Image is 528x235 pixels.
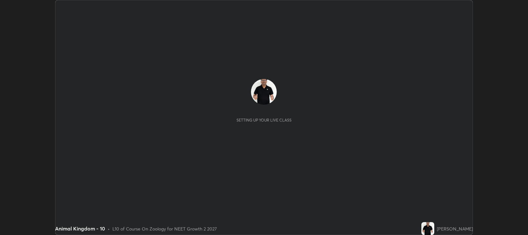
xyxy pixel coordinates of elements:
div: • [108,225,110,232]
img: 0f3390f70cd44b008778aac013c3f139.jpg [421,222,434,235]
div: Setting up your live class [236,118,292,122]
img: 0f3390f70cd44b008778aac013c3f139.jpg [251,79,277,105]
div: [PERSON_NAME] [437,225,473,232]
div: Animal Kingdom - 10 [55,225,105,232]
div: L10 of Course On Zoology for NEET Growth 2 2027 [112,225,217,232]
